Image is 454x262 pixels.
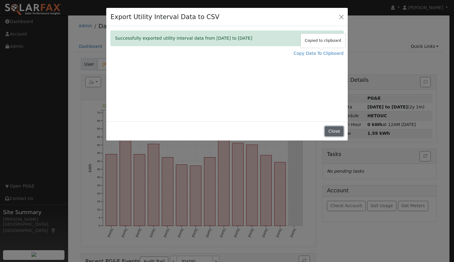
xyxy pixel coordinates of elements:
[110,31,344,46] div: Successfully exported utility interval data from [DATE] to [DATE]
[325,126,343,137] button: Close
[337,12,346,21] button: Close
[294,50,344,57] a: Copy Data To Clipboard
[331,31,343,46] button: Close
[110,12,219,22] h4: Export Utility Interval Data to CSV
[301,34,345,48] div: Copied to clipboard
